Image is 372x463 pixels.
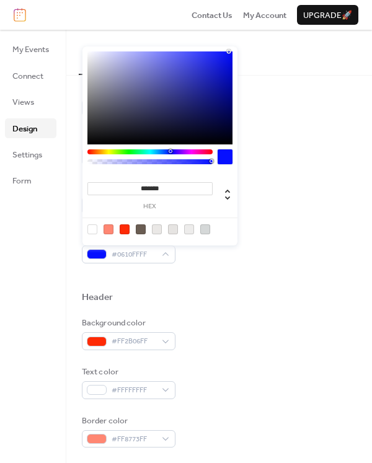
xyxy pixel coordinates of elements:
[200,224,210,234] div: rgb(213, 216, 216)
[82,291,113,304] div: Header
[303,9,352,22] span: Upgrade 🚀
[12,96,34,108] span: Views
[5,92,56,112] a: Views
[79,30,118,74] button: Colors
[87,224,97,234] div: rgb(255, 255, 255)
[14,8,26,22] img: logo
[104,224,113,234] div: rgb(255, 135, 115)
[184,224,194,234] div: rgb(237, 236, 235)
[12,149,42,161] span: Settings
[12,175,32,187] span: Form
[87,203,213,210] label: hex
[168,224,178,234] div: rgb(230, 228, 226)
[5,144,56,164] a: Settings
[12,43,49,56] span: My Events
[82,366,173,378] div: Text color
[243,9,286,22] span: My Account
[192,9,232,21] a: Contact Us
[5,39,56,59] a: My Events
[192,9,232,22] span: Contact Us
[12,70,43,82] span: Connect
[118,30,176,73] button: Typography
[12,123,37,135] span: Design
[82,415,173,427] div: Border color
[82,317,173,329] div: Background color
[5,118,56,138] a: Design
[120,224,130,234] div: rgb(255, 43, 6)
[152,224,162,234] div: rgb(234, 232, 230)
[136,224,146,234] div: rgb(106, 93, 83)
[112,335,156,348] span: #FF2B06FF
[112,249,156,261] span: #0610FFFF
[297,5,358,25] button: Upgrade🚀
[5,170,56,190] a: Form
[243,9,286,21] a: My Account
[5,66,56,86] a: Connect
[112,384,156,397] span: #FFFFFFFF
[112,433,156,446] span: #FF8773FF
